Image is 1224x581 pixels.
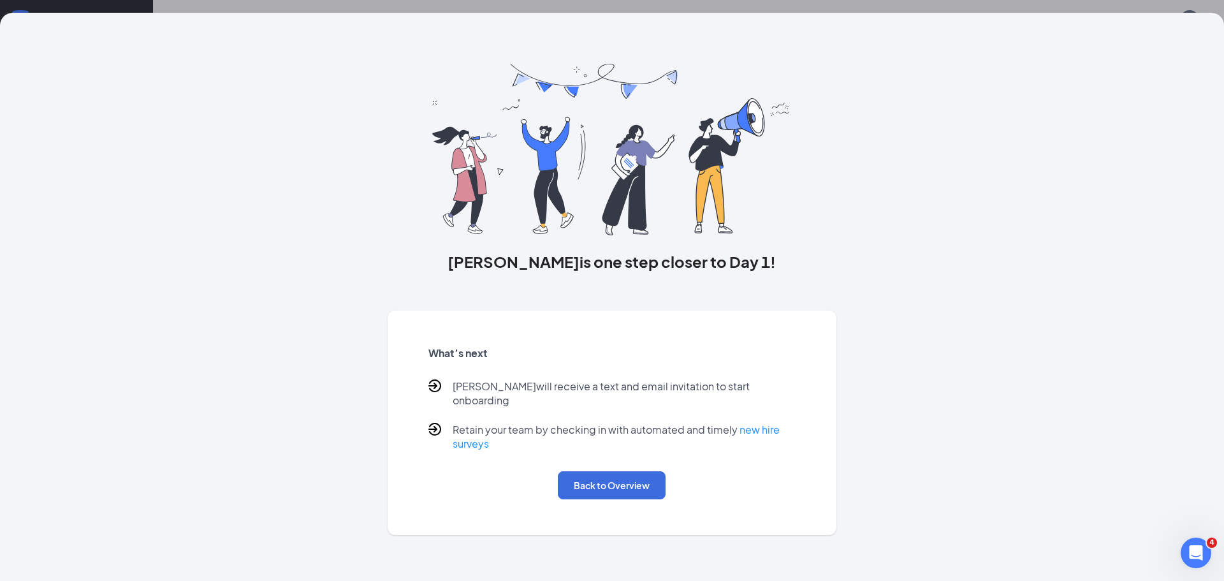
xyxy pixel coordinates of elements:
[453,423,780,450] a: new hire surveys
[432,64,791,235] img: you are all set
[1181,538,1211,568] iframe: Intercom live chat
[453,423,796,451] p: Retain your team by checking in with automated and timely
[428,346,796,360] h5: What’s next
[453,379,796,408] p: [PERSON_NAME] will receive a text and email invitation to start onboarding
[388,251,836,272] h3: [PERSON_NAME] is one step closer to Day 1!
[558,471,666,499] button: Back to Overview
[1207,538,1217,548] span: 4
